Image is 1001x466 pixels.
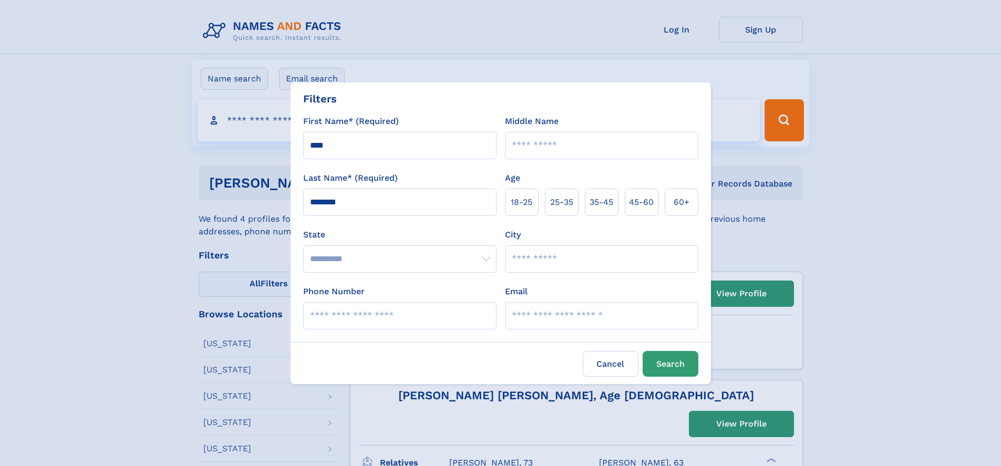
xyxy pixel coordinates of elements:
[505,229,521,241] label: City
[303,285,365,298] label: Phone Number
[303,229,497,241] label: State
[505,172,520,184] label: Age
[303,172,398,184] label: Last Name* (Required)
[505,285,528,298] label: Email
[590,196,613,209] span: 35‑45
[583,351,638,377] label: Cancel
[629,196,654,209] span: 45‑60
[303,91,337,107] div: Filters
[505,115,559,128] label: Middle Name
[303,115,399,128] label: First Name* (Required)
[511,196,532,209] span: 18‑25
[643,351,698,377] button: Search
[550,196,573,209] span: 25‑35
[674,196,689,209] span: 60+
